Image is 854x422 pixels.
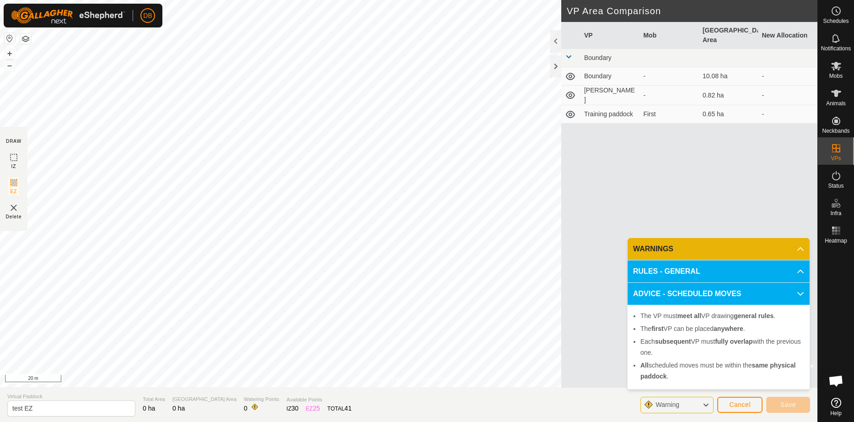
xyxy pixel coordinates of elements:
td: 0.82 ha [699,86,758,105]
th: Mob [639,22,699,49]
b: general rules [734,312,773,319]
div: EZ [306,404,320,413]
p-accordion-header: RULES - GENERAL [628,260,810,282]
span: 0 [244,405,247,412]
span: [GEOGRAPHIC_DATA] Area [172,395,236,403]
span: Boundary [584,54,612,61]
a: Help [818,394,854,420]
div: - [643,71,695,81]
li: scheduled moves must be within the . [640,360,804,382]
li: The VP can be placed . [640,323,804,334]
td: - [758,86,817,105]
span: Warning [655,401,679,408]
span: Watering Points [244,395,279,403]
div: - [643,91,695,100]
img: Gallagher Logo [11,7,125,24]
b: first [651,325,663,332]
span: Heatmap [825,238,847,243]
span: 30 [291,405,299,412]
button: + [4,48,15,59]
div: DRAW [6,138,21,145]
span: Virtual Paddock [7,393,135,400]
button: Reset Map [4,33,15,44]
th: New Allocation [758,22,817,49]
span: Cancel [729,401,751,408]
span: VPs [831,156,841,161]
b: anywhere [714,325,743,332]
img: VP [8,202,19,213]
span: Mobs [829,73,843,79]
td: - [758,105,817,124]
td: 0.65 ha [699,105,758,124]
h2: VP Area Comparison [567,5,817,16]
span: Help [830,411,842,416]
b: meet all [677,312,701,319]
div: First [643,109,695,119]
span: EZ [11,188,17,195]
td: - [758,67,817,86]
span: Status [828,183,843,189]
span: Schedules [823,18,849,24]
div: TOTAL [328,404,352,413]
td: Boundary [580,67,640,86]
b: All [640,362,649,369]
span: WARNINGS [633,243,673,254]
div: Open chat [822,367,850,395]
td: Training paddock [580,105,640,124]
li: Each VP must with the previous one. [640,336,804,358]
b: subsequent [655,338,691,345]
p-accordion-header: WARNINGS [628,238,810,260]
span: Total Area [143,395,165,403]
span: 25 [313,405,320,412]
span: IZ [11,163,16,170]
span: RULES - GENERAL [633,266,700,277]
li: The VP must VP drawing . [640,310,804,321]
th: [GEOGRAPHIC_DATA] Area [699,22,758,49]
p-accordion-header: ADVICE - SCHEDULED MOVES [628,283,810,305]
span: Save [780,401,796,408]
span: 0 ha [172,405,185,412]
span: 0 ha [143,405,155,412]
p-accordion-content: ADVICE - SCHEDULED MOVES [628,305,810,389]
a: Privacy Policy [372,375,407,384]
span: Neckbands [822,128,849,134]
span: Infra [830,211,841,216]
span: DB [143,11,152,21]
span: Animals [826,101,846,106]
span: 41 [344,405,352,412]
td: [PERSON_NAME] [580,86,640,105]
td: 10.08 ha [699,67,758,86]
span: Available Points [286,396,351,404]
span: Delete [6,213,22,220]
a: Contact Us [418,375,445,384]
span: ADVICE - SCHEDULED MOVES [633,288,741,299]
button: Map Layers [20,33,31,44]
button: – [4,60,15,71]
button: Save [766,397,810,413]
span: Notifications [821,46,851,51]
button: Cancel [717,397,763,413]
th: VP [580,22,640,49]
b: fully overlap [715,338,752,345]
div: IZ [286,404,298,413]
